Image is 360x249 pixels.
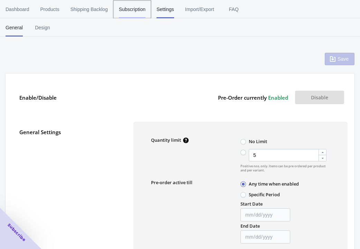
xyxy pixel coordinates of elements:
[185,0,214,18] span: Import/Export
[240,164,330,172] span: Positive nos. only. Items can be pre ordered per product and per variant.
[19,94,120,101] label: Enable/Disable
[119,0,145,18] span: Subscription
[151,137,181,143] label: Quantity limit
[249,138,267,145] label: No Limit
[40,0,59,18] span: Products
[295,91,344,104] button: Disable
[268,94,288,101] span: Enabled
[6,19,23,37] span: General
[240,201,263,207] label: Start Date
[157,0,174,18] span: Settings
[70,0,108,18] span: Shipping Backlog
[240,223,260,229] label: End Date
[225,0,243,18] span: FAQ
[6,222,27,243] span: Subscribe
[218,91,288,104] label: Pre-Order currently
[34,19,51,37] span: Design
[249,181,299,187] label: Any time when enabled
[151,179,240,186] label: Pre-order active till
[249,191,280,198] label: Specific Period
[19,129,120,136] label: General Settings
[6,0,29,18] span: Dashboard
